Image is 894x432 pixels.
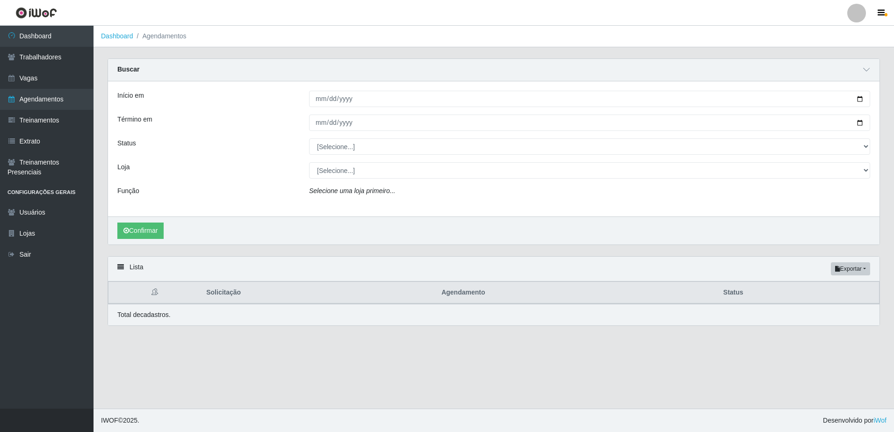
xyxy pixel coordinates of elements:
div: Lista [108,257,880,281]
th: Solicitação [201,282,436,304]
th: Status [718,282,880,304]
input: 00/00/0000 [309,91,870,107]
span: IWOF [101,417,118,424]
label: Loja [117,162,130,172]
input: 00/00/0000 [309,115,870,131]
label: Status [117,138,136,148]
button: Confirmar [117,223,164,239]
i: Selecione uma loja primeiro... [309,187,395,194]
a: iWof [873,417,887,424]
li: Agendamentos [133,31,187,41]
a: Dashboard [101,32,133,40]
nav: breadcrumb [94,26,894,47]
label: Função [117,186,139,196]
strong: Buscar [117,65,139,73]
span: Desenvolvido por [823,416,887,425]
button: Exportar [831,262,870,275]
label: Início em [117,91,144,101]
span: © 2025 . [101,416,139,425]
th: Agendamento [436,282,718,304]
label: Término em [117,115,152,124]
p: Total de cadastros. [117,310,171,320]
img: CoreUI Logo [15,7,57,19]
